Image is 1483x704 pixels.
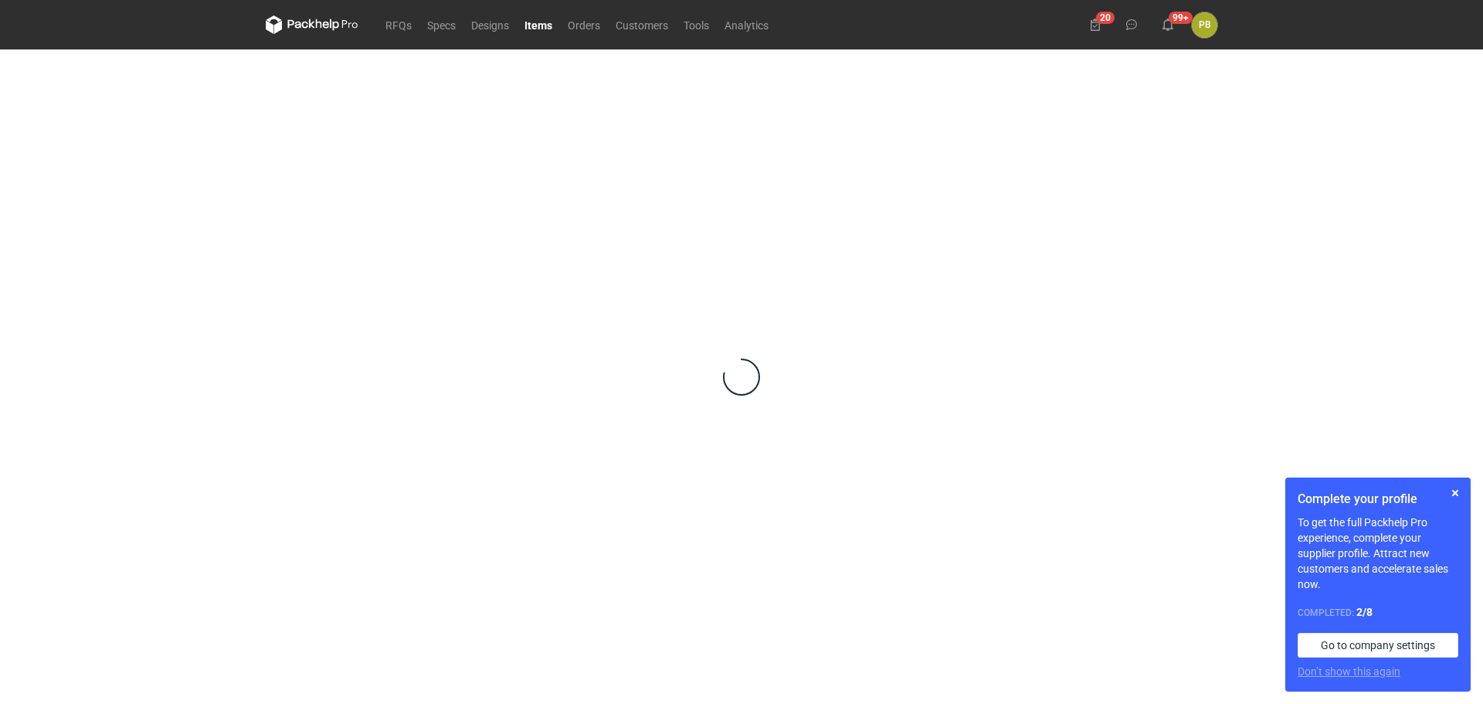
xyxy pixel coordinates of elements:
[1298,515,1458,592] p: To get the full Packhelp Pro experience, complete your supplier profile. Attract new customers an...
[560,15,608,34] a: Orders
[378,15,419,34] a: RFQs
[717,15,776,34] a: Analytics
[1298,604,1458,621] div: Completed:
[1298,664,1400,679] button: Don’t show this again
[1083,12,1108,37] button: 20
[676,15,717,34] a: Tools
[266,15,358,34] svg: Packhelp Pro
[1192,12,1217,38] div: Piotr Bożek
[1156,12,1180,37] button: 99+
[517,15,560,34] a: Items
[463,15,517,34] a: Designs
[1446,484,1464,502] button: Skip for now
[1192,12,1217,38] button: PB
[1356,606,1373,618] strong: 2 / 8
[1298,490,1458,508] h1: Complete your profile
[419,15,463,34] a: Specs
[608,15,676,34] a: Customers
[1298,633,1458,658] a: Go to company settings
